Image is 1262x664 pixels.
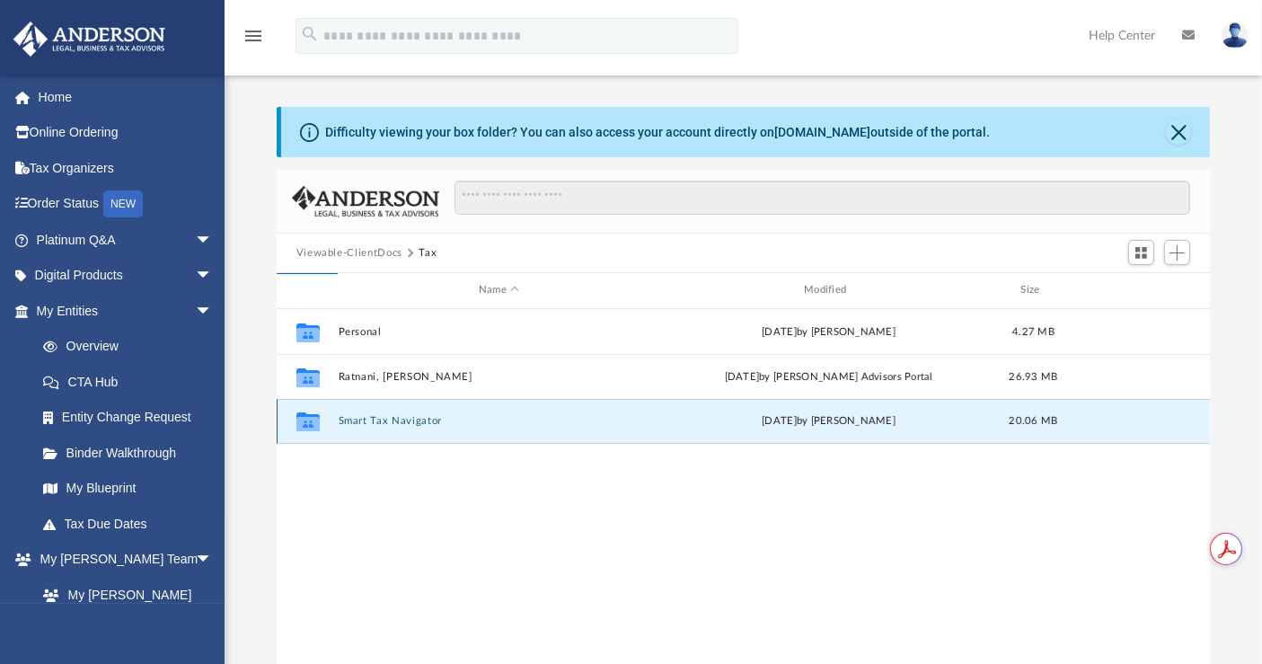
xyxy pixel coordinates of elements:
[1009,371,1057,381] span: 26.93 MB
[8,22,171,57] img: Anderson Advisors Platinum Portal
[774,125,870,139] a: [DOMAIN_NAME]
[25,364,240,400] a: CTA Hub
[667,282,990,298] div: Modified
[13,150,240,186] a: Tax Organizers
[338,415,659,427] button: Smart Tax Navigator
[25,471,231,507] a: My Blueprint
[419,245,437,261] button: Tax
[667,368,989,385] div: [DATE] by [PERSON_NAME] Advisors Portal
[13,258,240,294] a: Digital Productsarrow_drop_down
[300,24,320,44] i: search
[25,400,240,436] a: Entity Change Request
[103,190,143,217] div: NEW
[1009,416,1057,426] span: 20.06 MB
[243,25,264,47] i: menu
[25,435,240,471] a: Binder Walkthrough
[195,258,231,295] span: arrow_drop_down
[997,282,1069,298] div: Size
[338,326,659,338] button: Personal
[338,371,659,383] button: Ratnani, [PERSON_NAME]
[195,222,231,259] span: arrow_drop_down
[1128,240,1155,265] button: Switch to Grid View
[13,542,231,578] a: My [PERSON_NAME] Teamarrow_drop_down
[1222,22,1249,49] img: User Pic
[13,186,240,223] a: Order StatusNEW
[296,245,402,261] button: Viewable-ClientDocs
[454,181,1190,215] input: Search files and folders
[762,416,797,426] span: [DATE]
[13,293,240,329] a: My Entitiesarrow_drop_down
[667,323,989,340] div: [DATE] by [PERSON_NAME]
[1164,240,1191,265] button: Add
[25,506,240,542] a: Tax Due Dates
[25,577,222,634] a: My [PERSON_NAME] Team
[243,34,264,47] a: menu
[195,542,231,579] span: arrow_drop_down
[337,282,659,298] div: Name
[1077,282,1203,298] div: id
[1012,326,1055,336] span: 4.27 MB
[1166,120,1191,145] button: Close
[13,222,240,258] a: Platinum Q&Aarrow_drop_down
[25,329,240,365] a: Overview
[195,293,231,330] span: arrow_drop_down
[13,79,240,115] a: Home
[13,115,240,151] a: Online Ordering
[325,123,990,142] div: Difficulty viewing your box folder? You can also access your account directly on outside of the p...
[667,413,989,429] div: by [PERSON_NAME]
[285,282,330,298] div: id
